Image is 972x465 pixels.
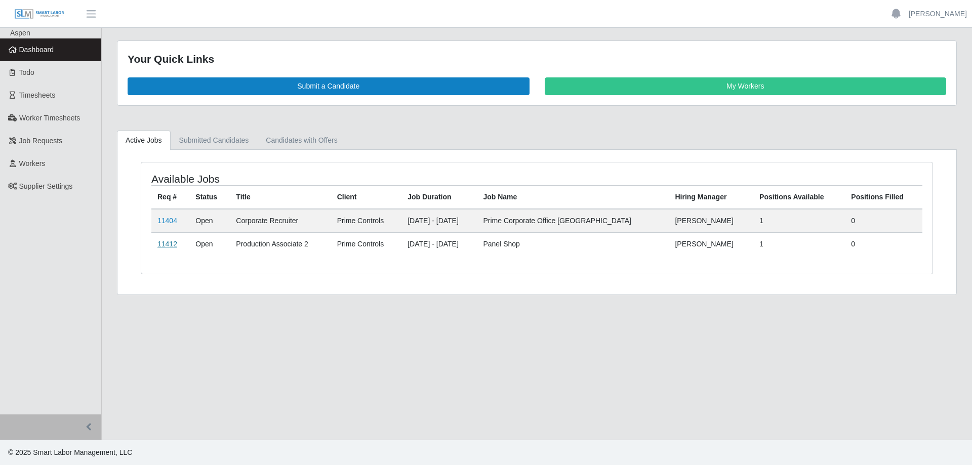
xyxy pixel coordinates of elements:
[19,137,63,145] span: Job Requests
[157,217,177,225] a: 11404
[171,131,258,150] a: Submitted Candidates
[19,114,80,122] span: Worker Timesheets
[257,131,346,150] a: Candidates with Offers
[401,185,477,209] th: Job Duration
[151,185,189,209] th: Req #
[128,77,530,95] a: Submit a Candidate
[477,185,669,209] th: Job Name
[331,209,402,233] td: Prime Controls
[331,232,402,256] td: Prime Controls
[477,209,669,233] td: Prime Corporate Office [GEOGRAPHIC_DATA]
[117,131,171,150] a: Active Jobs
[753,209,845,233] td: 1
[230,209,331,233] td: Corporate Recruiter
[128,51,946,67] div: Your Quick Links
[19,91,56,99] span: Timesheets
[401,232,477,256] td: [DATE] - [DATE]
[157,240,177,248] a: 11412
[189,185,230,209] th: Status
[753,232,845,256] td: 1
[189,232,230,256] td: Open
[151,173,464,185] h4: Available Jobs
[230,185,331,209] th: Title
[753,185,845,209] th: Positions Available
[669,209,753,233] td: [PERSON_NAME]
[845,232,922,256] td: 0
[477,232,669,256] td: Panel Shop
[401,209,477,233] td: [DATE] - [DATE]
[10,29,30,37] span: Aspen
[845,209,922,233] td: 0
[19,159,46,167] span: Workers
[669,185,753,209] th: Hiring Manager
[331,185,402,209] th: Client
[545,77,947,95] a: My Workers
[19,182,73,190] span: Supplier Settings
[8,448,132,456] span: © 2025 Smart Labor Management, LLC
[189,209,230,233] td: Open
[845,185,922,209] th: Positions Filled
[909,9,967,19] a: [PERSON_NAME]
[14,9,65,20] img: SLM Logo
[19,68,34,76] span: Todo
[230,232,331,256] td: Production Associate 2
[669,232,753,256] td: [PERSON_NAME]
[19,46,54,54] span: Dashboard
